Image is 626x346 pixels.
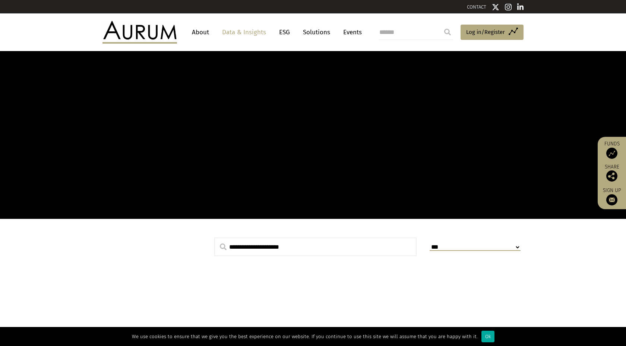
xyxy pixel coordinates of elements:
div: Ok [481,331,494,342]
img: Sign up to our newsletter [606,194,617,205]
a: CONTACT [467,4,486,10]
img: search.svg [220,243,227,250]
input: Submit [440,25,455,40]
img: Aurum [102,21,177,43]
div: Share [601,164,622,182]
img: Share this post [606,170,617,182]
a: About [188,25,213,39]
img: Instagram icon [505,3,512,11]
a: Log in/Register [461,25,524,40]
a: Events [339,25,362,39]
img: Access Funds [606,148,617,159]
img: Twitter icon [492,3,499,11]
img: Linkedin icon [517,3,524,11]
a: ESG [275,25,294,39]
a: Sign up [601,187,622,205]
a: Funds [601,141,622,159]
a: Data & Insights [218,25,270,39]
a: Solutions [299,25,334,39]
span: Log in/Register [466,28,505,37]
